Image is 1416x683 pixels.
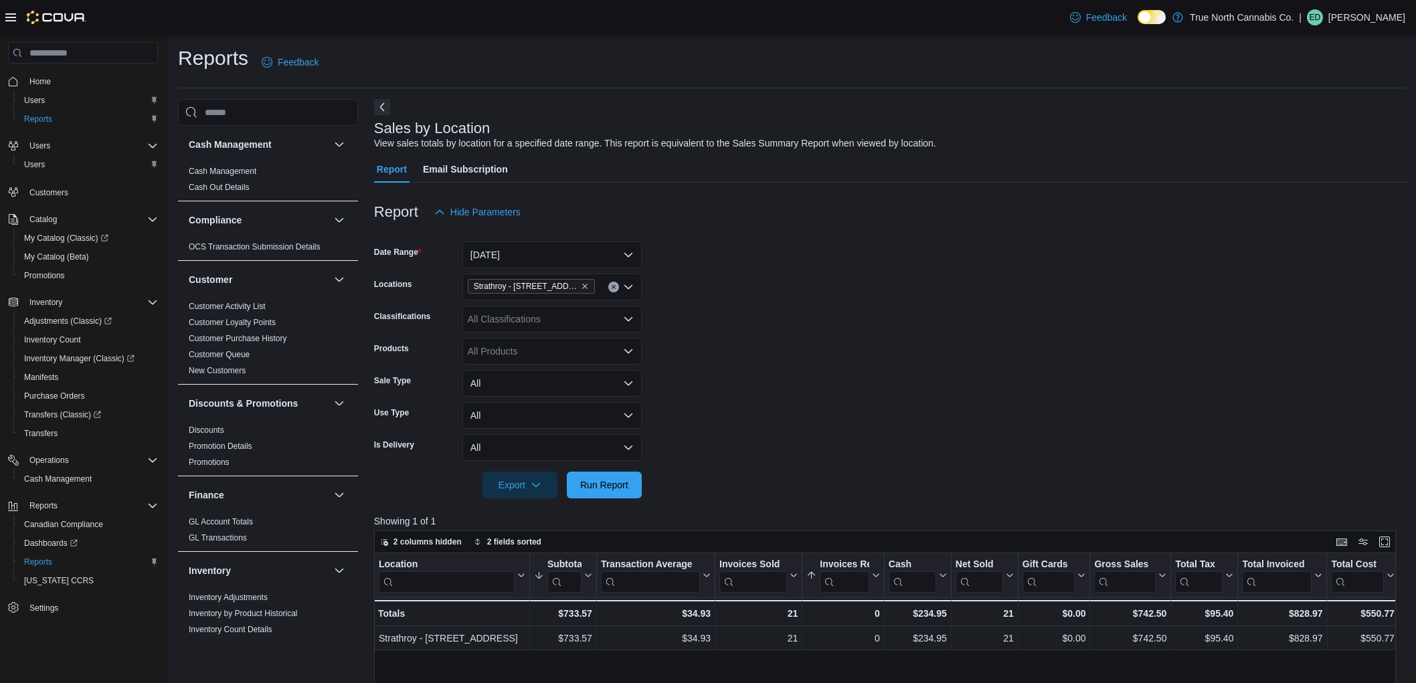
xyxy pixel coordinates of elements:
button: Discounts & Promotions [189,397,329,410]
span: Feedback [278,56,319,69]
input: Dark Mode [1138,10,1166,24]
span: Customer Queue [189,349,250,360]
span: Users [24,138,158,154]
h3: Sales by Location [374,120,491,136]
a: Transfers (Classic) [19,407,106,423]
a: GL Transactions [189,533,247,543]
a: Inventory Manager (Classic) [13,349,163,368]
a: Purchase Orders [19,388,90,404]
a: Users [19,157,50,173]
div: $742.50 [1094,605,1166,621]
div: $234.95 [889,630,947,646]
div: Eric Deber [1307,9,1323,25]
button: Inventory Count [13,330,163,349]
div: $550.77 [1331,605,1394,621]
div: Cash [889,559,936,571]
span: My Catalog (Beta) [24,252,89,262]
button: Open list of options [623,282,634,292]
button: 2 columns hidden [375,534,467,550]
span: Users [19,92,158,108]
span: Reports [29,500,58,511]
button: Keyboard shortcuts [1334,534,1350,550]
div: Invoices Ref [820,559,869,571]
button: Customer [331,272,347,288]
span: Adjustments (Classic) [19,313,158,329]
span: Manifests [19,369,158,385]
button: Cash Management [331,136,347,153]
button: Clear input [608,282,619,292]
button: Gift Cards [1023,559,1086,593]
button: Subtotal [534,559,592,593]
button: Purchase Orders [13,387,163,405]
span: Canadian Compliance [24,519,103,530]
label: Date Range [374,247,422,258]
span: Email Subscription [423,156,508,183]
div: $0.00 [1023,605,1086,621]
a: My Catalog (Classic) [19,230,114,246]
a: [US_STATE] CCRS [19,573,99,589]
span: Users [24,95,45,106]
span: Settings [24,599,158,616]
h3: Inventory [189,564,231,577]
div: Compliance [178,239,358,260]
button: Manifests [13,368,163,387]
a: Users [19,92,50,108]
button: Finance [331,487,347,503]
span: Manifests [24,372,58,383]
button: Operations [24,452,74,468]
span: Users [19,157,158,173]
div: Total Invoiced [1242,559,1312,571]
button: Catalog [24,211,62,227]
p: [PERSON_NAME] [1328,9,1405,25]
a: My Catalog (Beta) [19,249,94,265]
a: Reports [19,554,58,570]
button: Export [482,472,557,498]
div: Subtotal [547,559,582,571]
a: GL Account Totals [189,517,253,526]
div: Total Invoiced [1242,559,1312,593]
button: [DATE] [462,241,642,268]
button: Reports [3,496,163,515]
span: Cash Management [19,471,158,487]
span: Inventory by Product Historical [189,608,298,619]
span: Transfers (Classic) [24,409,101,420]
div: 0 [806,605,879,621]
button: Next [374,99,390,115]
button: Transaction Average [601,559,711,593]
div: View sales totals by location for a specified date range. This report is equivalent to the Sales ... [374,136,936,151]
button: All [462,434,642,461]
button: Catalog [3,210,163,229]
span: Inventory Manager (Classic) [19,351,158,367]
span: Transfers [19,425,158,442]
span: Customer Purchase History [189,333,287,344]
span: Transfers (Classic) [19,407,158,423]
button: Discounts & Promotions [331,395,347,411]
div: $828.97 [1242,630,1322,646]
span: Reports [24,557,52,567]
div: $742.50 [1094,630,1166,646]
button: Open list of options [623,346,634,357]
span: My Catalog (Classic) [19,230,158,246]
label: Is Delivery [374,440,414,450]
span: Operations [24,452,158,468]
div: 21 [719,605,798,621]
div: Finance [178,514,358,551]
a: Dashboards [19,535,83,551]
button: Reports [24,498,63,514]
button: My Catalog (Beta) [13,248,163,266]
a: Settings [24,600,64,616]
a: OCS Transaction Submission Details [189,242,321,252]
span: Customer Activity List [189,301,266,312]
span: Promotions [189,457,230,468]
span: Reports [24,114,52,124]
span: Cash Management [24,474,92,484]
span: Report [377,156,407,183]
img: Cova [27,11,86,24]
span: Inventory Count [19,332,158,348]
span: Catalog [24,211,158,227]
a: Inventory Adjustments [189,593,268,602]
